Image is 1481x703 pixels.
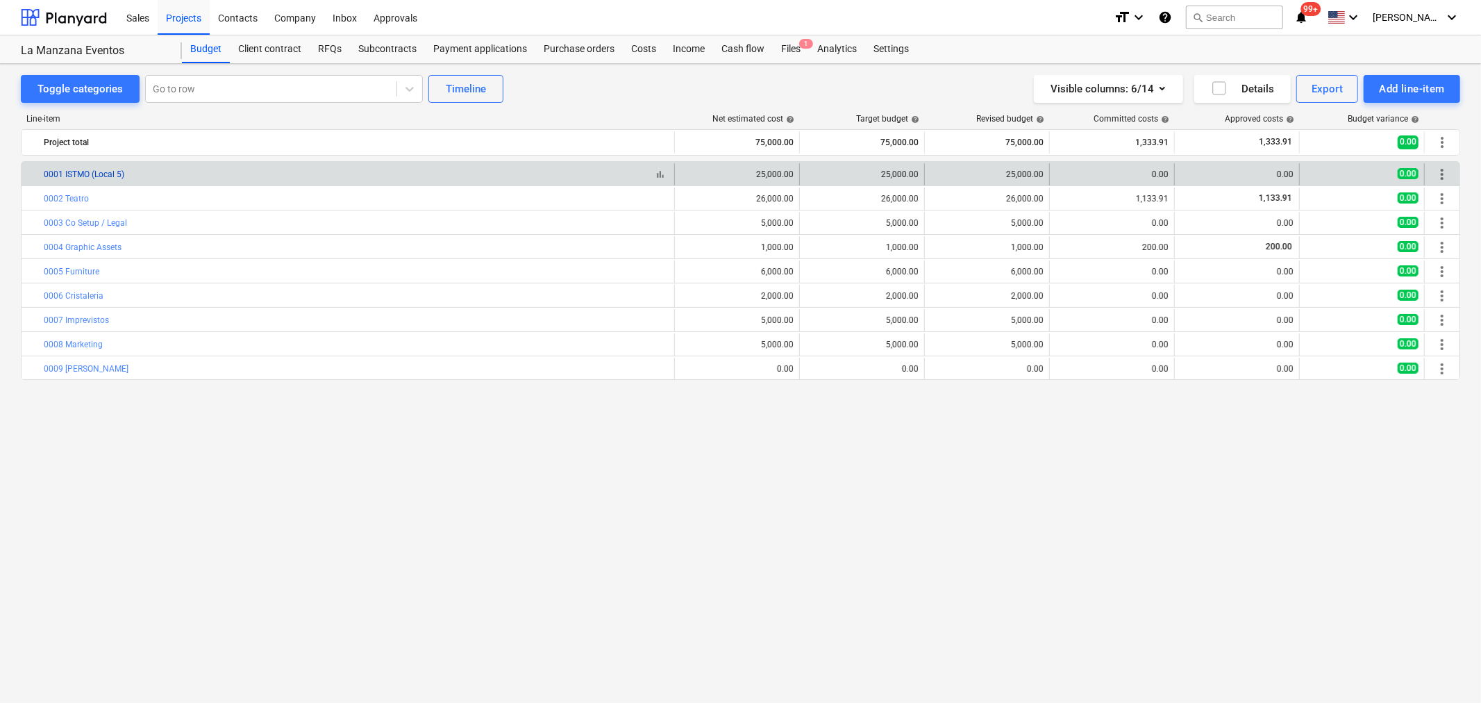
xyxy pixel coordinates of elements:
[930,194,1044,204] div: 26,000.00
[773,35,809,63] div: Files
[930,315,1044,325] div: 5,000.00
[680,169,794,179] div: 25,000.00
[535,35,623,63] a: Purchase orders
[1398,314,1419,325] span: 0.00
[805,194,919,204] div: 26,000.00
[1364,75,1460,103] button: Add line-item
[930,242,1044,252] div: 1,000.00
[44,194,89,204] a: 0002 Teatro
[930,218,1044,228] div: 5,000.00
[1379,80,1445,98] div: Add line-item
[1180,315,1294,325] div: 0.00
[908,115,919,124] span: help
[1180,218,1294,228] div: 0.00
[44,242,122,252] a: 0004 Graphic Assets
[182,35,230,63] a: Budget
[1257,193,1294,203] span: 1,133.91
[799,39,813,49] span: 1
[1434,215,1450,231] span: More actions
[1444,9,1460,26] i: keyboard_arrow_down
[1055,364,1169,374] div: 0.00
[1033,115,1044,124] span: help
[446,80,486,98] div: Timeline
[1158,115,1169,124] span: help
[428,75,503,103] button: Timeline
[1264,242,1294,251] span: 200.00
[230,35,310,63] a: Client contract
[44,267,99,276] a: 0005 Furniture
[21,75,140,103] button: Toggle categories
[1408,115,1419,124] span: help
[680,315,794,325] div: 5,000.00
[1434,361,1450,377] span: More actions
[805,218,919,228] div: 5,000.00
[1180,169,1294,179] div: 0.00
[1055,315,1169,325] div: 0.00
[713,35,773,63] a: Cash flow
[1055,169,1169,179] div: 0.00
[680,194,794,204] div: 26,000.00
[809,35,865,63] a: Analytics
[37,80,123,98] div: Toggle categories
[1114,9,1130,26] i: format_size
[930,291,1044,301] div: 2,000.00
[1055,340,1169,349] div: 0.00
[1434,336,1450,353] span: More actions
[44,218,127,228] a: 0003 Co Setup / Legal
[773,35,809,63] a: Files1
[1434,134,1450,151] span: More actions
[930,131,1044,154] div: 75,000.00
[805,131,919,154] div: 75,000.00
[930,267,1044,276] div: 6,000.00
[44,131,669,154] div: Project total
[805,364,919,374] div: 0.00
[1055,194,1169,204] div: 1,133.91
[1312,80,1344,98] div: Export
[1186,6,1283,29] button: Search
[930,340,1044,349] div: 5,000.00
[44,364,128,374] a: 0009 [PERSON_NAME]
[44,169,124,179] a: 0001 ISTMO (Local 5)
[783,115,794,124] span: help
[1434,166,1450,183] span: More actions
[930,364,1044,374] div: 0.00
[623,35,664,63] div: Costs
[805,242,919,252] div: 1,000.00
[350,35,425,63] a: Subcontracts
[310,35,350,63] a: RFQs
[680,291,794,301] div: 2,000.00
[1398,192,1419,204] span: 0.00
[44,340,103,349] a: 0008 Marketing
[1348,114,1419,124] div: Budget variance
[1398,135,1419,149] span: 0.00
[930,169,1044,179] div: 25,000.00
[1283,115,1294,124] span: help
[21,44,165,58] div: La Manzana Eventos
[1180,340,1294,349] div: 0.00
[1434,288,1450,304] span: More actions
[1257,136,1294,148] span: 1,333.91
[425,35,535,63] a: Payment applications
[1434,312,1450,329] span: More actions
[1180,291,1294,301] div: 0.00
[680,242,794,252] div: 1,000.00
[1412,636,1481,703] iframe: Chat Widget
[1434,239,1450,256] span: More actions
[805,169,919,179] div: 25,000.00
[1294,9,1308,26] i: notifications
[805,315,919,325] div: 5,000.00
[680,340,794,349] div: 5,000.00
[664,35,713,63] a: Income
[1296,75,1359,103] button: Export
[1301,2,1321,16] span: 99+
[1130,9,1147,26] i: keyboard_arrow_down
[680,364,794,374] div: 0.00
